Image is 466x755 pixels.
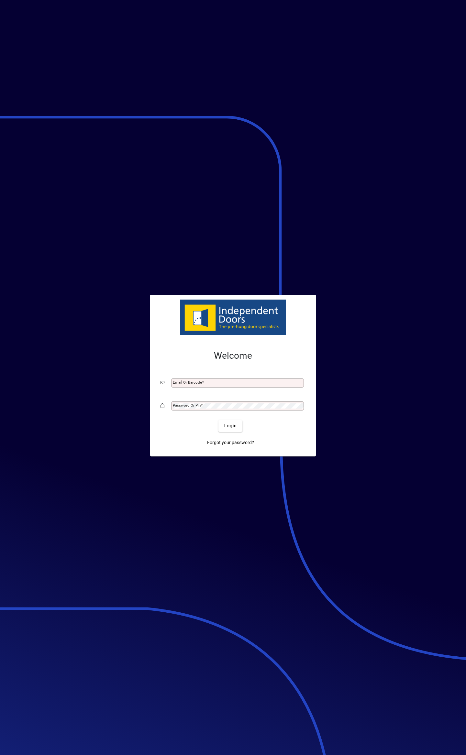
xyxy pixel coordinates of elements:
[161,350,305,361] h2: Welcome
[224,422,237,429] span: Login
[207,439,254,446] span: Forgot your password?
[218,420,242,432] button: Login
[173,380,202,385] mat-label: Email or Barcode
[205,437,257,449] a: Forgot your password?
[173,403,201,408] mat-label: Password or Pin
